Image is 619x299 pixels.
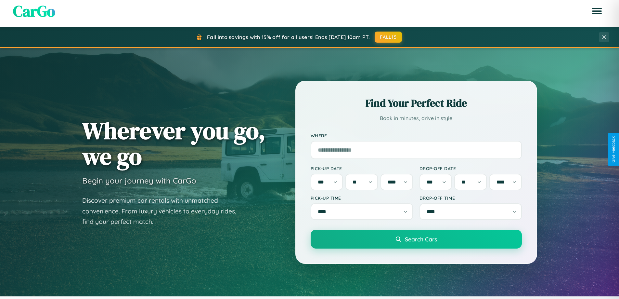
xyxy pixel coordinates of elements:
label: Pick-up Date [311,166,413,171]
label: Pick-up Time [311,195,413,201]
button: FALL15 [375,32,402,43]
label: Drop-off Date [419,166,522,171]
span: CarGo [13,0,55,22]
button: Open menu [588,2,606,20]
h1: Wherever you go, we go [82,118,265,169]
h3: Begin your journey with CarGo [82,176,196,185]
p: Discover premium car rentals with unmatched convenience. From luxury vehicles to everyday rides, ... [82,195,245,227]
button: Search Cars [311,230,522,249]
p: Book in minutes, drive in style [311,114,522,123]
span: Search Cars [405,236,437,243]
label: Drop-off Time [419,195,522,201]
label: Where [311,133,522,138]
div: Give Feedback [611,136,616,163]
h2: Find Your Perfect Ride [311,96,522,110]
span: Fall into savings with 15% off for all users! Ends [DATE] 10am PT. [207,34,370,40]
